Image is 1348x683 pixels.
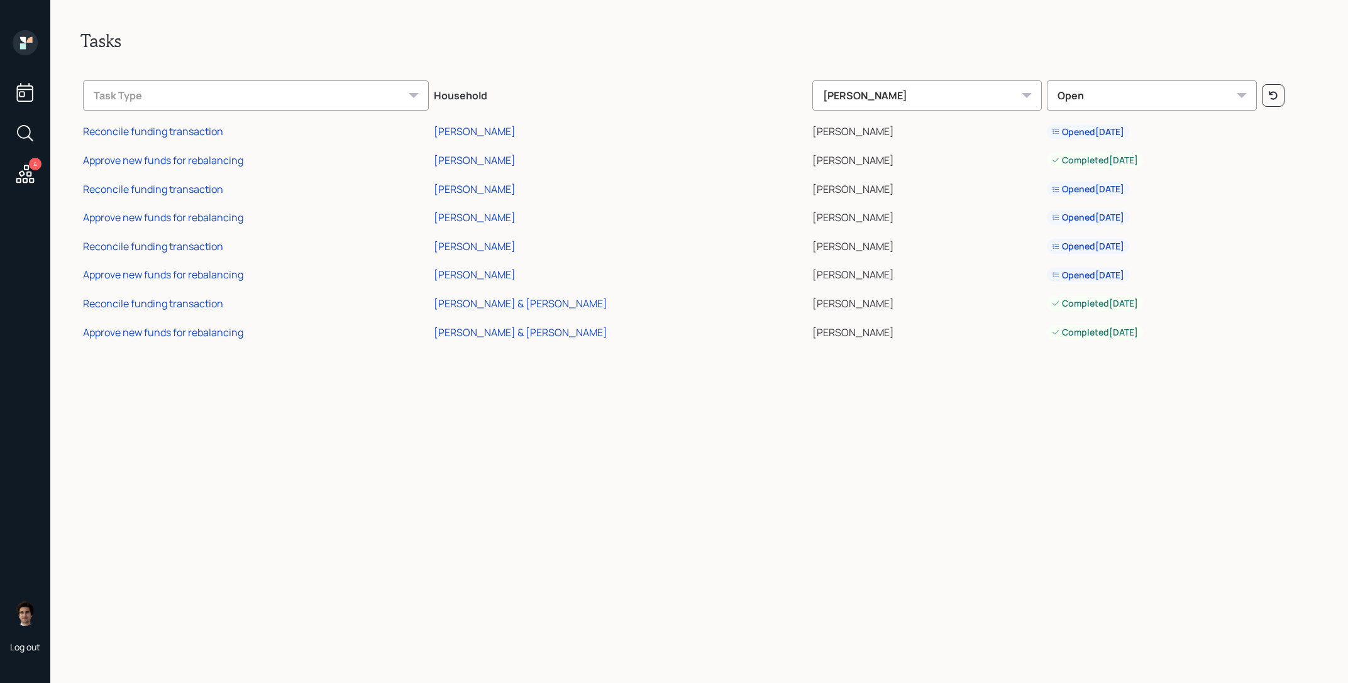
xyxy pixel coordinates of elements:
div: [PERSON_NAME] [434,153,516,167]
div: Opened [DATE] [1052,211,1124,224]
td: [PERSON_NAME] [810,201,1044,230]
img: harrison-schaefer-headshot-2.png [13,601,38,626]
div: Approve new funds for rebalancing [83,268,243,281]
th: Household [431,72,810,116]
div: [PERSON_NAME] & [PERSON_NAME] [434,297,607,310]
div: Approve new funds for rebalancing [83,153,243,167]
div: Opened [DATE] [1052,183,1124,195]
td: [PERSON_NAME] [810,316,1044,345]
div: Task Type [83,80,429,111]
div: Opened [DATE] [1052,126,1124,138]
div: Reconcile funding transaction [83,124,223,138]
div: Log out [10,641,40,653]
div: Opened [DATE] [1052,240,1124,253]
td: [PERSON_NAME] [810,287,1044,316]
div: Completed [DATE] [1052,154,1138,167]
div: [PERSON_NAME] [434,124,516,138]
div: Reconcile funding transaction [83,239,223,253]
div: [PERSON_NAME] [434,182,516,196]
div: Completed [DATE] [1052,326,1138,339]
div: Completed [DATE] [1052,297,1138,310]
td: [PERSON_NAME] [810,259,1044,288]
td: [PERSON_NAME] [810,230,1044,259]
div: 4 [29,158,41,170]
div: [PERSON_NAME] [812,80,1042,111]
div: [PERSON_NAME] [434,268,516,281]
div: [PERSON_NAME] [434,239,516,253]
td: [PERSON_NAME] [810,116,1044,145]
td: [PERSON_NAME] [810,173,1044,202]
div: Approve new funds for rebalancing [83,325,243,339]
div: Approve new funds for rebalancing [83,210,243,224]
div: Open [1047,80,1256,111]
div: Opened [DATE] [1052,269,1124,281]
div: [PERSON_NAME] & [PERSON_NAME] [434,325,607,339]
h2: Tasks [80,30,1318,52]
div: Reconcile funding transaction [83,297,223,310]
div: Reconcile funding transaction [83,182,223,196]
td: [PERSON_NAME] [810,144,1044,173]
div: [PERSON_NAME] [434,210,516,224]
